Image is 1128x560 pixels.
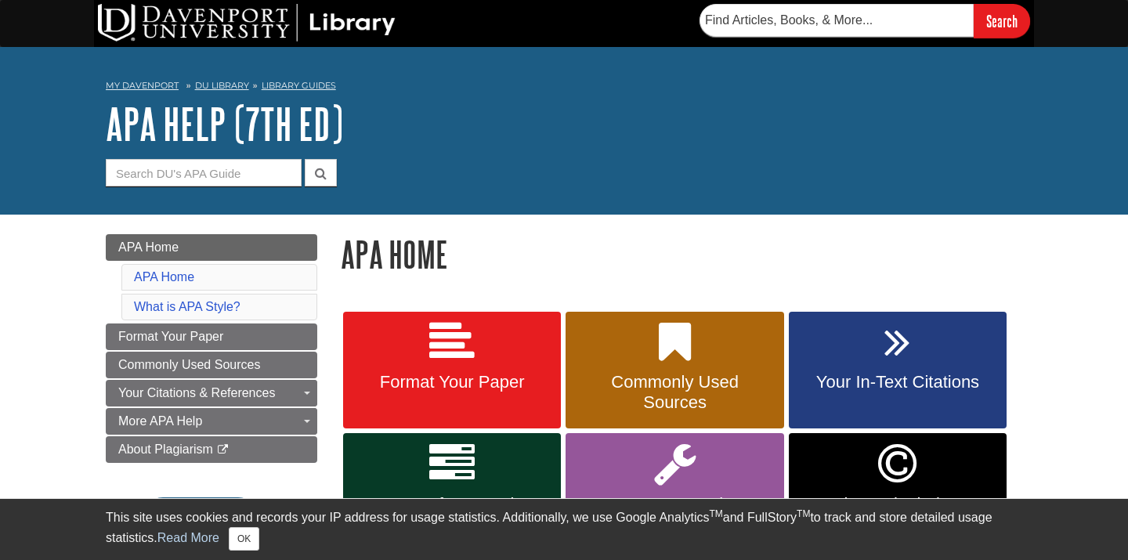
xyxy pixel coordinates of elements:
[106,234,317,261] a: APA Home
[801,372,995,392] span: Your In-Text Citations
[577,494,772,515] span: More APA Help
[789,312,1007,429] a: Your In-Text Citations
[106,159,302,186] input: Search DU's APA Guide
[118,330,223,343] span: Format Your Paper
[118,386,275,399] span: Your Citations & References
[106,99,343,148] a: APA Help (7th Ed)
[106,408,317,435] a: More APA Help
[355,372,549,392] span: Format Your Paper
[216,445,230,455] i: This link opens in a new window
[142,497,258,540] button: En español
[134,300,240,313] a: What is APA Style?
[974,4,1030,38] input: Search
[801,494,995,515] span: About Plagiarism
[157,531,219,544] a: Read More
[134,270,194,284] a: APA Home
[106,323,317,350] a: Format Your Paper
[566,433,783,553] a: More APA Help
[118,414,202,428] span: More APA Help
[118,358,260,371] span: Commonly Used Sources
[700,4,974,37] input: Find Articles, Books, & More...
[118,443,213,456] span: About Plagiarism
[262,80,336,91] a: Library Guides
[106,75,1022,100] nav: breadcrumb
[98,4,396,42] img: DU Library
[118,240,179,254] span: APA Home
[700,4,1030,38] form: Searches DU Library's articles, books, and more
[343,433,561,553] a: Your Reference List
[709,508,722,519] sup: TM
[577,372,772,413] span: Commonly Used Sources
[355,494,549,515] span: Your Reference List
[797,508,810,519] sup: TM
[106,380,317,406] a: Your Citations & References
[106,352,317,378] a: Commonly Used Sources
[566,312,783,429] a: Commonly Used Sources
[229,527,259,551] button: Close
[789,433,1007,553] a: Link opens in new window
[343,312,561,429] a: Format Your Paper
[341,234,1022,274] h1: APA Home
[106,508,1022,551] div: This site uses cookies and records your IP address for usage statistics. Additionally, we use Goo...
[106,436,317,463] a: About Plagiarism
[106,79,179,92] a: My Davenport
[195,80,249,91] a: DU Library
